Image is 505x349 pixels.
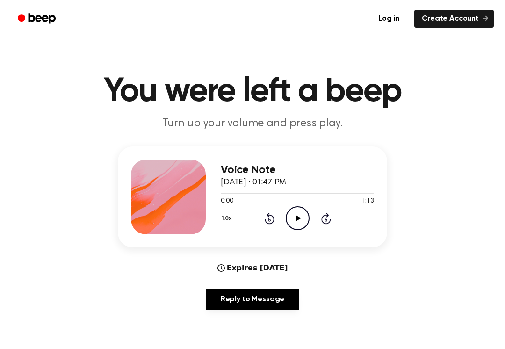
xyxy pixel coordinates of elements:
a: Reply to Message [206,289,299,310]
button: 1.0x [221,211,235,226]
a: Create Account [414,10,494,28]
span: 0:00 [221,196,233,206]
h1: You were left a beep [13,75,492,109]
h3: Voice Note [221,164,374,176]
a: Beep [11,10,64,28]
div: Expires [DATE] [217,262,288,274]
p: Turn up your volume and press play. [73,116,432,131]
a: Log in [369,8,409,29]
span: [DATE] · 01:47 PM [221,178,286,187]
span: 1:13 [362,196,374,206]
